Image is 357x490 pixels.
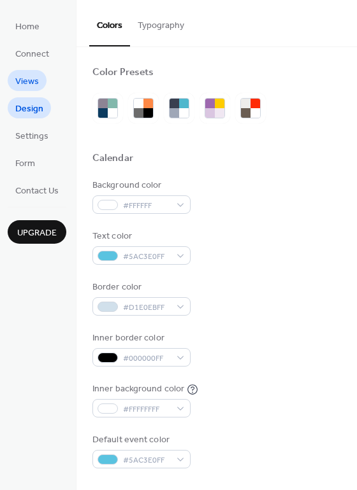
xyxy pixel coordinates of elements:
span: #FFFFFF [123,199,170,213]
span: #000000FF [123,352,170,365]
div: Color Presets [92,66,154,80]
span: Views [15,75,39,88]
span: #5AC3E0FF [123,250,170,263]
a: Connect [8,43,57,64]
a: Design [8,97,51,118]
div: Text color [92,230,188,243]
span: #D1E0EBFF [123,301,170,314]
span: Design [15,102,43,116]
button: Upgrade [8,220,66,244]
a: Home [8,15,47,36]
span: Connect [15,48,49,61]
span: Form [15,157,35,171]
div: Border color [92,281,188,294]
a: Contact Us [8,179,66,200]
div: Inner background color [92,382,184,396]
span: Upgrade [17,227,57,240]
span: #5AC3E0FF [123,454,170,467]
a: Settings [8,125,56,146]
div: Calendar [92,152,133,165]
a: Form [8,152,43,173]
div: Background color [92,179,188,192]
div: Inner border color [92,332,188,345]
span: Settings [15,130,48,143]
span: #FFFFFFFF [123,403,170,416]
span: Contact Us [15,185,59,198]
span: Home [15,20,40,34]
a: Views [8,70,47,91]
div: Default event color [92,433,188,447]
